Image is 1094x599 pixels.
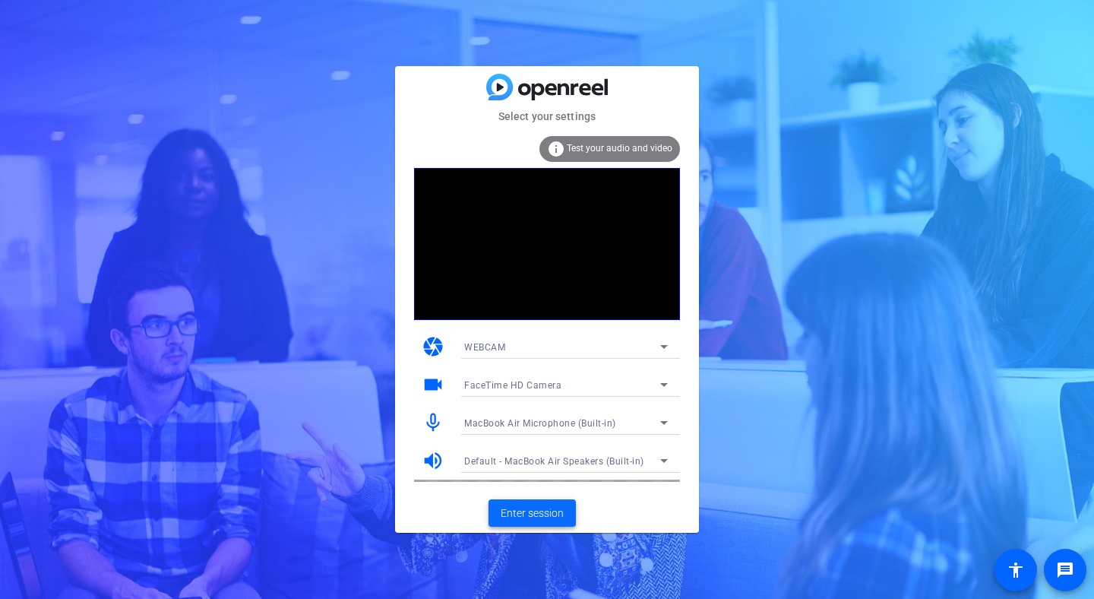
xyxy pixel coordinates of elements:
[486,74,608,100] img: blue-gradient.svg
[547,140,565,158] mat-icon: info
[1056,561,1074,579] mat-icon: message
[422,411,444,434] mat-icon: mic_none
[422,335,444,358] mat-icon: camera
[395,108,699,125] mat-card-subtitle: Select your settings
[464,456,644,467] span: Default - MacBook Air Speakers (Built-in)
[464,418,616,429] span: MacBook Air Microphone (Built-in)
[464,342,505,353] span: WEBCAM
[489,499,576,527] button: Enter session
[501,506,564,521] span: Enter session
[422,373,444,396] mat-icon: videocam
[567,143,672,154] span: Test your audio and video
[464,380,561,391] span: FaceTime HD Camera
[1007,561,1025,579] mat-icon: accessibility
[422,449,444,472] mat-icon: volume_up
